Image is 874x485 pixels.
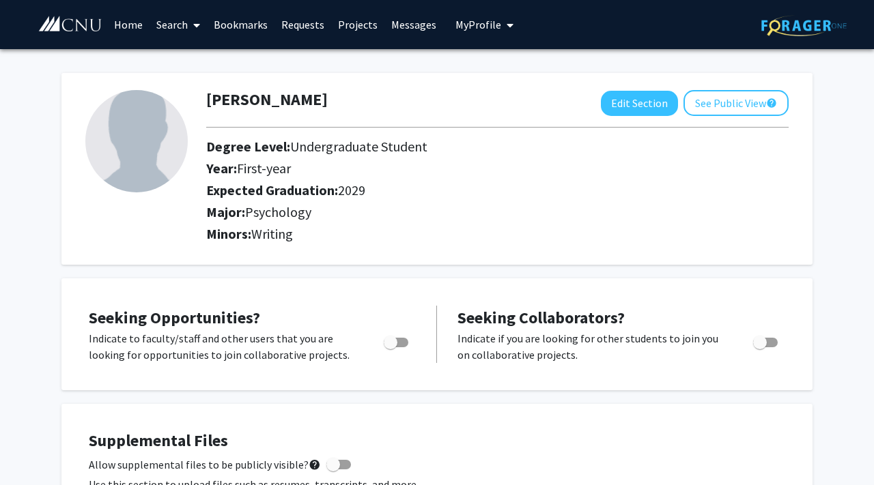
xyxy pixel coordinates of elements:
iframe: Chat [10,424,58,475]
img: Profile Picture [85,90,188,192]
h2: Degree Level: [206,138,712,155]
span: Seeking Opportunities? [89,307,260,328]
img: ForagerOne Logo [761,15,847,36]
a: Projects [331,1,384,48]
p: Indicate if you are looking for other students to join you on collaborative projects. [457,330,727,363]
div: Toggle [378,330,416,351]
span: My Profile [455,18,501,31]
p: Indicate to faculty/staff and other users that you are looking for opportunities to join collabor... [89,330,358,363]
span: Psychology [245,203,311,220]
span: Undergraduate Student [290,138,427,155]
span: Allow supplemental files to be publicly visible? [89,456,321,473]
mat-icon: help [766,95,777,111]
h2: Expected Graduation: [206,182,712,199]
a: Bookmarks [207,1,274,48]
button: See Public View [683,90,789,116]
h2: Major: [206,204,789,220]
div: Toggle [748,330,785,351]
a: Home [107,1,150,48]
a: Requests [274,1,331,48]
img: Christopher Newport University Logo [38,16,102,33]
mat-icon: help [309,456,321,473]
h2: Minors: [206,226,789,242]
h1: [PERSON_NAME] [206,90,328,110]
h2: Year: [206,160,712,177]
h4: Supplemental Files [89,431,785,451]
button: Edit Section [601,91,678,116]
a: Messages [384,1,443,48]
span: 2029 [338,181,365,199]
span: Seeking Collaborators? [457,307,625,328]
a: Search [150,1,207,48]
span: Writing [251,225,293,242]
span: First-year [237,160,291,177]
